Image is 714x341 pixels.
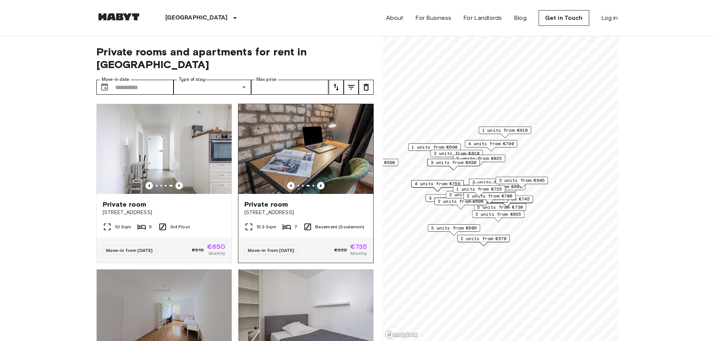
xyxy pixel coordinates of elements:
div: Map marker [434,198,487,209]
div: Map marker [428,224,480,236]
a: Mapbox logo [385,331,418,339]
img: Habyt [96,13,141,21]
label: Type of stay [179,76,205,83]
span: 2 units from €645 [499,177,545,184]
a: For Landlords [463,13,502,22]
div: Map marker [472,210,524,222]
span: 3 units from €800 [472,179,518,186]
span: 3 units from €605 [431,225,477,231]
div: Map marker [430,150,483,161]
span: 4 units from €755 [415,180,460,187]
span: 4 units from €790 [468,140,514,147]
span: Private room [244,200,288,209]
span: 7 [294,223,297,230]
span: Move-in from [DATE] [248,247,295,253]
span: 3 units from €590 [349,159,395,166]
div: Map marker [453,185,505,197]
a: For Business [415,13,451,22]
p: [GEOGRAPHIC_DATA] [165,13,228,22]
span: 1 units from €690 [412,144,457,150]
button: Previous image [145,182,153,189]
div: Map marker [479,127,531,138]
span: 5 [149,223,152,230]
div: Map marker [408,143,461,155]
span: 6 units from €690 [476,183,522,190]
div: Map marker [411,180,464,192]
span: 2 units from €570 [461,235,506,242]
button: Previous image [317,182,325,189]
div: Map marker [495,177,548,188]
label: Move-in date [102,76,129,83]
span: [STREET_ADDRESS] [244,209,367,216]
span: €650 [207,243,226,250]
span: 2 units from €825 [456,155,502,162]
button: tune [359,80,374,95]
div: Map marker [473,183,525,194]
button: Previous image [175,182,183,189]
div: Map marker [453,155,505,166]
span: 3 units from €785 [429,195,475,201]
span: €735 [350,243,367,250]
div: Map marker [346,159,398,170]
div: Map marker [469,179,521,190]
span: 3rd Floor [170,223,190,230]
span: Monthly [209,250,225,257]
span: €920 [334,247,347,253]
span: Move-in from [DATE] [106,247,153,253]
div: Map marker [457,235,510,246]
a: Log in [601,13,618,22]
div: Map marker [474,203,526,215]
div: Map marker [427,159,480,170]
span: 2 units from €810 [434,150,479,157]
div: Map marker [446,191,498,203]
span: 1 units from €910 [482,127,528,134]
span: 2 units from €925 [449,191,495,198]
span: 2 units from €700 [467,193,512,200]
span: 5 units from €715 [467,185,513,192]
span: Private rooms and apartments for rent in [GEOGRAPHIC_DATA] [96,45,374,71]
label: Max price [256,76,277,83]
span: Monthly [350,250,367,257]
div: Map marker [425,194,478,206]
span: 3 units from €630 [431,159,476,166]
img: Marketing picture of unit DE-02-011-001-01HF [97,104,232,194]
span: €810 [192,247,204,253]
button: Choose date [97,80,112,95]
img: Marketing picture of unit DE-02-004-006-05HF [238,104,373,194]
div: Map marker [465,140,517,152]
div: Map marker [480,195,533,207]
span: 15.3 Sqm [256,223,276,230]
span: [STREET_ADDRESS] [103,209,226,216]
span: 3 units from €745 [484,196,530,203]
a: Previous imagePrevious imagePrivate room[STREET_ADDRESS]15.3 Sqm7Basement (Souterrain)Move-in fro... [238,104,374,263]
span: 2 units from €690 [438,198,483,205]
button: tune [329,80,344,95]
a: Get in Touch [539,10,589,26]
button: tune [344,80,359,95]
a: About [386,13,404,22]
span: Private room [103,200,147,209]
div: Map marker [463,192,516,204]
a: Blog [514,13,527,22]
span: 2 units from €625 [475,211,521,217]
span: Basement (Souterrain) [315,223,364,230]
span: 1 units from €725 [456,186,502,192]
span: 10 Sqm [115,223,132,230]
a: Previous imagePrevious imagePrivate room[STREET_ADDRESS]10 Sqm53rd FloorMove-in from [DATE]€810€6... [96,104,232,263]
button: Previous image [287,182,295,189]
